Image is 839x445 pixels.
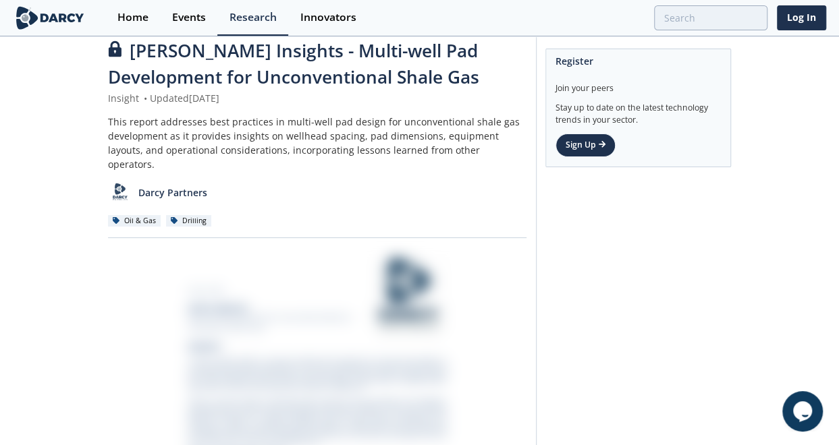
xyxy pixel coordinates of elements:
div: Drilling [166,215,212,227]
div: Stay up to date on the latest technology trends in your sector. [556,94,721,126]
div: Oil & Gas [108,215,161,227]
div: Register [556,49,721,73]
div: Insight Updated [DATE] [108,91,526,105]
div: Join your peers [556,73,721,94]
iframe: chat widget [782,391,826,432]
div: Home [117,12,148,23]
span: • [142,92,150,105]
div: Events [172,12,206,23]
input: Advanced Search [654,5,767,30]
a: Sign Up [556,133,616,156]
div: This report addresses best practices in multi-well pad design for unconventional shale gas develo... [108,115,526,171]
div: Research [229,12,277,23]
div: Innovators [300,12,356,23]
p: Darcy Partners [138,185,207,200]
span: [PERSON_NAME] Insights - Multi-well Pad Development for Unconventional Shale Gas [108,38,479,89]
a: Log In [777,5,826,30]
img: logo-wide.svg [13,6,87,30]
